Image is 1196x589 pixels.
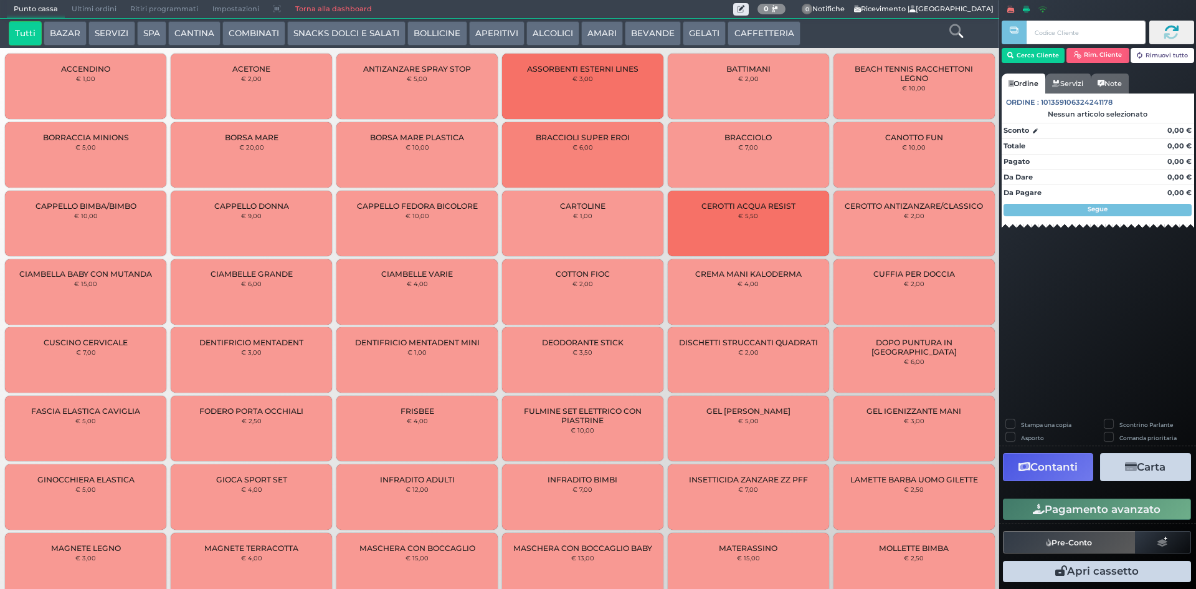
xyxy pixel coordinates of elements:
span: Impostazioni [206,1,266,18]
strong: 0,00 € [1167,173,1192,181]
span: Ultimi ordini [65,1,123,18]
a: Servizi [1045,74,1090,93]
button: SNACKS DOLCI E SALATI [287,21,406,46]
span: Ritiri programmati [123,1,205,18]
strong: Sconto [1004,125,1029,136]
small: € 7,00 [76,348,96,356]
span: CUFFIA PER DOCCIA [873,269,955,279]
span: GEL [PERSON_NAME] [706,406,790,416]
small: € 4,00 [407,417,428,424]
small: € 4,00 [241,486,262,493]
span: ASSORBENTI ESTERNI LINES [527,64,638,74]
span: CAPPELLO FEDORA BICOLORE [357,201,478,211]
button: CANTINA [168,21,221,46]
span: DEODORANTE STICK [542,338,624,347]
small: € 1,00 [573,212,592,219]
label: Scontrino Parlante [1119,421,1173,429]
button: BAZAR [44,21,87,46]
span: CUSCINO CERVICALE [44,338,128,347]
b: 0 [764,4,769,13]
span: DENTIFRICIO MENTADENT MINI [355,338,480,347]
span: 101359106324241178 [1041,97,1113,108]
button: Contanti [1003,453,1093,481]
small: € 9,00 [241,212,262,219]
span: DOPO PUNTURA IN [GEOGRAPHIC_DATA] [843,338,984,357]
small: € 1,00 [76,75,95,82]
small: € 3,00 [572,75,593,82]
button: AMARI [581,21,623,46]
small: € 4,00 [738,280,759,287]
small: € 15,00 [406,554,429,562]
span: GIOCA SPORT SET [216,475,287,484]
button: APERITIVI [469,21,524,46]
span: CIAMBELLE VARIE [381,269,453,279]
button: GELATI [683,21,726,46]
span: INFRADITO BIMBI [548,475,617,484]
small: € 5,00 [738,417,759,424]
small: € 15,00 [74,280,97,287]
span: BRACCIOLO [724,133,772,142]
span: ANTIZANZARE SPRAY STOP [363,64,471,74]
button: Pre-Conto [1003,531,1136,553]
button: Rimuovi tutto [1131,48,1194,63]
small: € 10,00 [902,143,926,151]
small: € 6,00 [904,358,924,365]
small: € 2,50 [904,554,924,562]
small: € 2,00 [738,75,759,82]
small: € 2,00 [241,75,262,82]
span: CIAMBELLE GRANDE [211,269,293,279]
small: € 5,00 [75,143,96,151]
span: ACETONE [232,64,270,74]
small: € 12,00 [406,486,429,493]
small: € 20,00 [239,143,264,151]
strong: 0,00 € [1167,157,1192,166]
button: Apri cassetto [1003,561,1191,582]
small: € 3,00 [75,554,96,562]
button: Cerca Cliente [1002,48,1065,63]
span: Punto cassa [7,1,65,18]
small: € 4,00 [241,554,262,562]
small: € 4,00 [407,280,428,287]
span: ACCENDINO [61,64,110,74]
span: GINOCCHIERA ELASTICA [37,475,135,484]
small: € 2,50 [904,486,924,493]
small: € 10,00 [571,426,594,434]
small: € 2,00 [904,212,924,219]
small: € 13,00 [571,554,594,562]
span: CARTOLINE [560,201,605,211]
small: € 2,00 [738,348,759,356]
span: BEACH TENNIS RACCHETTONI LEGNO [843,64,984,83]
span: BORSA MARE PLASTICA [370,133,464,142]
button: Rim. Cliente [1066,48,1129,63]
button: COMBINATI [222,21,285,46]
span: COTTON FIOC [556,269,610,279]
button: CAFFETTERIA [728,21,800,46]
span: 0 [802,4,813,15]
label: Comanda prioritaria [1119,434,1177,442]
span: CAPPELLO DONNA [214,201,289,211]
span: FASCIA ELASTICA CAVIGLIA [31,406,140,416]
small: € 6,00 [241,280,262,287]
small: € 7,00 [572,486,592,493]
span: CIAMBELLA BABY CON MUTANDA [19,269,152,279]
span: MASCHERA CON BOCCAGLIO [359,544,475,553]
span: CANOTTO FUN [885,133,943,142]
span: DENTIFRICIO MENTADENT [199,338,303,347]
small: € 1,00 [407,348,427,356]
span: BORRACCIA MINIONS [43,133,129,142]
span: CEROTTI ACQUA RESIST [701,201,795,211]
span: CREMA MANI KALODERMA [695,269,802,279]
button: Tutti [9,21,42,46]
span: GEL IGENIZZANTE MANI [866,406,961,416]
small: € 5,00 [407,75,427,82]
small: € 3,00 [241,348,262,356]
span: INFRADITO ADULTI [380,475,455,484]
a: Torna alla dashboard [288,1,378,18]
span: BRACCIOLI SUPER EROI [536,133,630,142]
label: Stampa una copia [1021,421,1071,429]
small: € 15,00 [737,554,760,562]
span: INSETTICIDA ZANZARE ZZ PFF [689,475,808,484]
span: MOLLETTE BIMBA [879,544,949,553]
button: SPA [137,21,166,46]
strong: Da Pagare [1004,188,1042,197]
